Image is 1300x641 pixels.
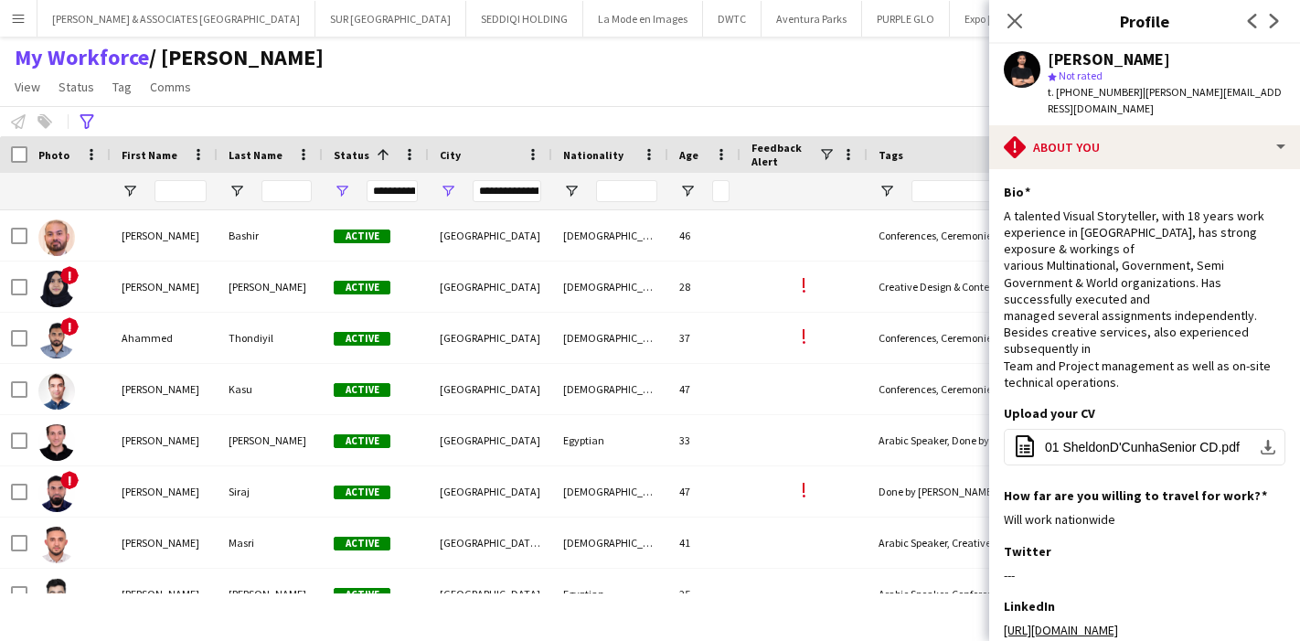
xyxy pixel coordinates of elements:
[334,383,390,397] span: Active
[879,183,895,199] button: Open Filter Menu
[1004,567,1285,583] div: ---
[668,415,741,465] div: 33
[38,148,69,162] span: Photo
[801,322,807,350] span: !
[38,578,75,614] img: Maged Maged abbas
[143,75,198,99] a: Comms
[801,271,807,299] span: !
[552,569,668,619] div: Egyptian
[429,466,552,517] div: [GEOGRAPHIC_DATA]
[38,271,75,307] img: Afiya Arif
[1004,487,1267,504] h3: How far are you willing to travel for work?
[950,1,1103,37] button: Expo [GEOGRAPHIC_DATA]
[989,125,1300,169] div: About you
[218,415,323,465] div: [PERSON_NAME]
[552,262,668,312] div: [DEMOGRAPHIC_DATA]
[149,44,324,71] span: Julie
[111,518,218,568] div: [PERSON_NAME]
[879,148,903,162] span: Tags
[429,518,552,568] div: [GEOGRAPHIC_DATA] and [GEOGRAPHIC_DATA]
[668,210,741,261] div: 46
[60,266,79,284] span: !
[218,569,323,619] div: [PERSON_NAME]
[466,1,583,37] button: SEDDIQI HOLDING
[429,262,552,312] div: [GEOGRAPHIC_DATA]
[111,262,218,312] div: [PERSON_NAME]
[218,466,323,517] div: Siraj
[60,471,79,489] span: !
[1004,208,1285,390] div: A talented Visual Storyteller, with 18 years work experience in [GEOGRAPHIC_DATA], has strong exp...
[668,313,741,363] div: 37
[440,148,461,162] span: City
[1004,622,1118,638] a: [URL][DOMAIN_NAME]
[122,183,138,199] button: Open Filter Menu
[111,210,218,261] div: [PERSON_NAME]
[229,148,282,162] span: Last Name
[429,210,552,261] div: [GEOGRAPHIC_DATA]
[111,569,218,619] div: [PERSON_NAME]
[1004,184,1030,200] h3: Bio
[15,79,40,95] span: View
[38,373,75,410] img: Ashfaq Kasu
[261,180,312,202] input: Last Name Filter Input
[712,180,730,202] input: Age Filter Input
[1048,85,1143,99] span: t. [PHONE_NUMBER]
[668,466,741,517] div: 47
[334,230,390,243] span: Active
[1045,440,1240,454] span: 01 SheldonD'CunhaSenior CD.pdf
[334,486,390,499] span: Active
[679,148,698,162] span: Age
[429,415,552,465] div: [GEOGRAPHIC_DATA]
[38,527,75,563] img: Hussein Masri
[122,148,177,162] span: First Name
[111,466,218,517] div: [PERSON_NAME]
[155,180,207,202] input: First Name Filter Input
[111,313,218,363] div: Ahammed
[668,518,741,568] div: 41
[38,424,75,461] img: Ayman Shehata
[762,1,862,37] button: Aventura Parks
[15,44,149,71] a: My Workforce
[111,415,218,465] div: [PERSON_NAME]
[563,183,580,199] button: Open Filter Menu
[1004,598,1055,614] h3: LinkedIn
[801,475,807,504] span: !
[440,183,456,199] button: Open Filter Menu
[38,219,75,256] img: Abdul Hannan Bashir
[668,262,741,312] div: 28
[679,183,696,199] button: Open Filter Menu
[334,434,390,448] span: Active
[552,210,668,261] div: [DEMOGRAPHIC_DATA]
[1004,543,1051,560] h3: Twitter
[334,588,390,602] span: Active
[1004,405,1095,422] h3: Upload your CV
[60,317,79,336] span: !
[51,75,101,99] a: Status
[429,569,552,619] div: [GEOGRAPHIC_DATA]
[334,332,390,346] span: Active
[334,183,350,199] button: Open Filter Menu
[229,183,245,199] button: Open Filter Menu
[112,79,132,95] span: Tag
[1059,69,1103,82] span: Not rated
[218,364,323,414] div: Kasu
[76,111,98,133] app-action-btn: Advanced filters
[105,75,139,99] a: Tag
[1048,51,1170,68] div: [PERSON_NAME]
[218,210,323,261] div: Bashir
[38,322,75,358] img: Ahammed Thondiyil
[38,475,75,512] img: Faraz Hussain Siraj
[334,537,390,550] span: Active
[563,148,623,162] span: Nationality
[862,1,950,37] button: PURPLE GLO
[552,313,668,363] div: [DEMOGRAPHIC_DATA]
[111,364,218,414] div: [PERSON_NAME]
[751,141,818,168] span: Feedback Alert
[583,1,703,37] button: La Mode en Images
[596,180,657,202] input: Nationality Filter Input
[552,415,668,465] div: Egyptian
[1048,85,1282,115] span: | [PERSON_NAME][EMAIL_ADDRESS][DOMAIN_NAME]
[703,1,762,37] button: DWTC
[552,364,668,414] div: [DEMOGRAPHIC_DATA]
[218,518,323,568] div: Masri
